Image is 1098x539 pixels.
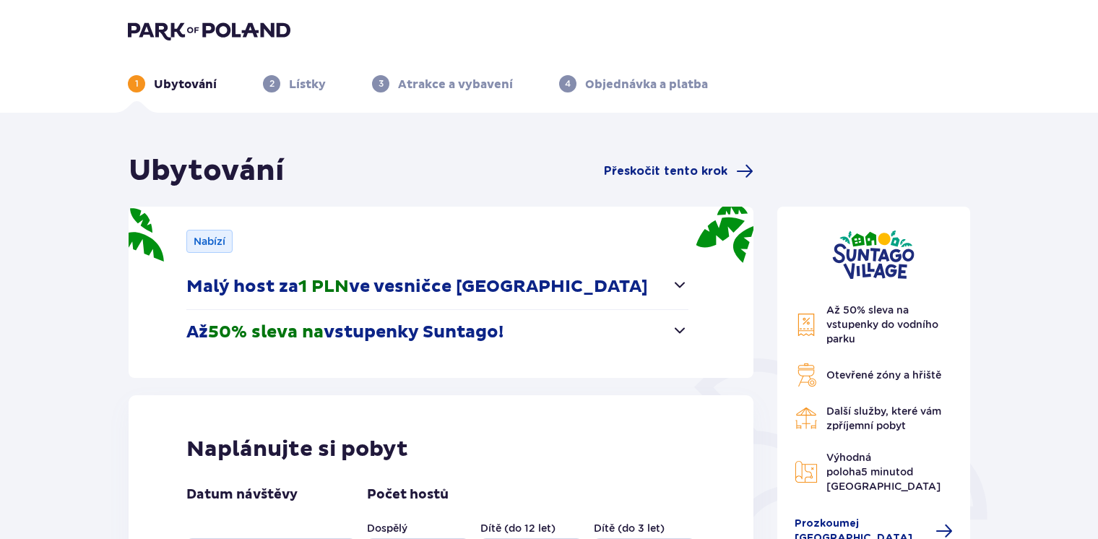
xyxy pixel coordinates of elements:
div: 3Atrakce a vybavení [372,75,513,92]
img: Grill Icon [795,363,818,387]
p: 1 [135,77,139,90]
font: Dítě (do 12 let) [480,522,556,534]
span: Výhodná poloha od [GEOGRAPHIC_DATA] [826,452,941,492]
p: Lístky [289,77,326,92]
font: Dítě (do 3 let) [594,522,665,534]
p: Až vstupenky Suntago! [186,322,503,343]
img: Suntago Village [832,230,915,280]
div: 2Lístky [263,75,326,92]
p: Atrakce a vybavení [398,77,513,92]
div: 4Objednávka a platba [559,75,708,92]
p: Ubytování [154,77,217,92]
font: Dospělý [367,522,407,534]
p: Datum návštěvy [186,486,298,504]
p: Nabízí [194,234,225,249]
img: Discount Icon [795,313,818,337]
p: Malý host za ve vesničce [GEOGRAPHIC_DATA] [186,276,648,298]
button: Malý host za1 PLNve vesničce [GEOGRAPHIC_DATA] [186,264,688,309]
img: Park of Poland logo [128,20,290,40]
button: Až50% sleva navstupenky Suntago! [186,310,688,355]
img: Map Icon [795,460,818,483]
p: Počet hostů [367,486,449,504]
span: 50% sleva na [208,322,324,343]
p: Naplánujte si pobyt [186,436,408,463]
p: Objednávka a platba [585,77,708,92]
img: Restaurant Icon [795,407,818,430]
span: 5 minut [861,466,900,478]
span: Další služby, které vám zpříjemní pobyt [826,405,941,431]
p: 2 [269,77,274,90]
span: Otevřené zóny a hřiště [826,369,941,381]
p: 4 [565,77,571,90]
span: 1 PLN [298,276,349,298]
a: Přeskočit tento krok [604,163,753,180]
span: Až 50% sleva na vstupenky do vodního parku [826,304,938,345]
div: 1Ubytování [128,75,217,92]
span: Přeskočit tento krok [604,163,727,179]
p: 3 [379,77,384,90]
h1: Ubytování [129,153,285,189]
